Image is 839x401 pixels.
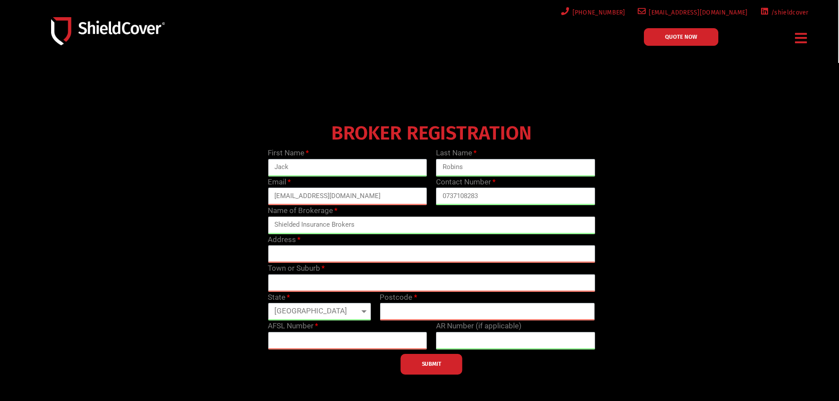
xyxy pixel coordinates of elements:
a: /shieldcover [758,7,809,18]
span: /shieldcover [768,7,809,18]
label: Last Name [436,147,477,159]
label: First Name [268,147,309,159]
label: State [268,292,290,303]
h4: BROKER REGISTRATION [263,128,599,139]
label: Email [268,177,291,188]
span: [EMAIL_ADDRESS][DOMAIN_NAME] [646,7,747,18]
a: QUOTE NOW [644,28,718,46]
label: Town or Suburb [268,263,325,274]
label: Address [268,234,300,246]
span: SUBMIT [422,363,441,365]
label: Contact Number [436,177,495,188]
span: [PHONE_NUMBER] [569,7,625,18]
label: AR Number (if applicable) [436,320,521,332]
label: Postcode [380,292,417,303]
button: SUBMIT [401,354,462,375]
img: Shield-Cover-Underwriting-Australia-logo-full [51,17,165,45]
label: AFSL Number [268,320,318,332]
a: [EMAIL_ADDRESS][DOMAIN_NAME] [636,7,748,18]
a: [PHONE_NUMBER] [559,7,625,18]
div: Menu Toggle [792,28,811,48]
span: QUOTE NOW [665,34,697,40]
label: Name of Brokerage [268,205,337,217]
